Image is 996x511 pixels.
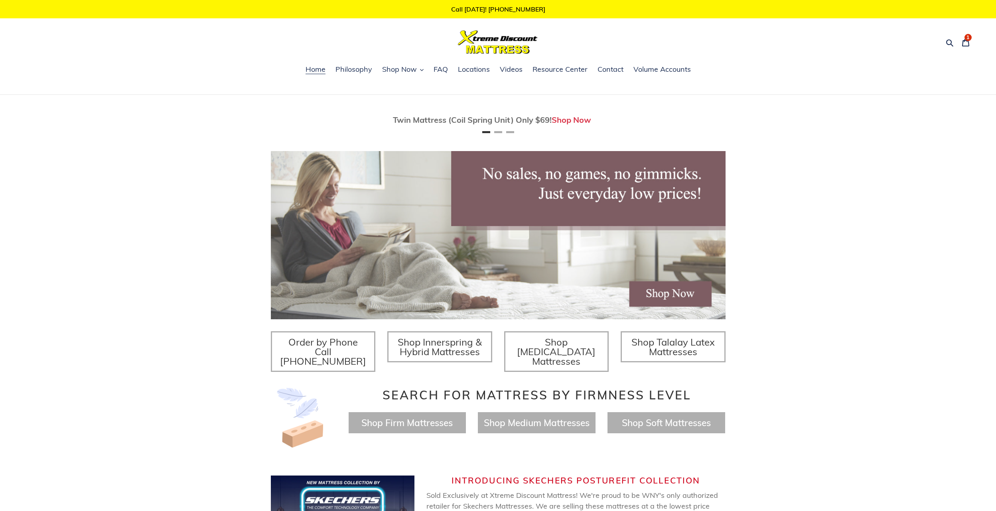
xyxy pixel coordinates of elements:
[458,30,538,54] img: Xtreme Discount Mattress
[382,65,417,74] span: Shop Now
[496,64,527,76] a: Videos
[629,64,695,76] a: Volume Accounts
[271,388,331,448] img: Image-of-brick- and-feather-representing-firm-and-soft-feel
[452,475,700,485] span: Introducing Skechers Posturefit Collection
[430,64,452,76] a: FAQ
[280,336,366,367] span: Order by Phone Call [PHONE_NUMBER]
[458,65,490,74] span: Locations
[482,131,490,133] button: Page 1
[621,331,726,362] a: Shop Talalay Latex Mattresses
[393,115,552,125] span: Twin Mattress (Coil Spring Unit) Only $69!
[494,131,502,133] button: Page 2
[504,331,609,372] a: Shop [MEDICAL_DATA] Mattresses
[271,151,726,319] img: herobannermay2022-1652879215306_1200x.jpg
[631,336,715,358] span: Shop Talalay Latex Mattresses
[500,65,523,74] span: Videos
[383,387,691,403] span: Search for Mattress by Firmness Level
[306,65,325,74] span: Home
[398,336,482,358] span: Shop Innerspring & Hybrid Mattresses
[594,64,627,76] a: Contact
[378,64,428,76] button: Shop Now
[387,331,492,362] a: Shop Innerspring & Hybrid Mattresses
[302,64,329,76] a: Home
[506,131,514,133] button: Page 3
[598,65,623,74] span: Contact
[361,417,453,428] a: Shop Firm Mattresses
[484,417,590,428] a: Shop Medium Mattresses
[434,65,448,74] span: FAQ
[533,65,588,74] span: Resource Center
[529,64,592,76] a: Resource Center
[454,64,494,76] a: Locations
[957,33,974,51] a: 1
[622,417,711,428] a: Shop Soft Mattresses
[633,65,691,74] span: Volume Accounts
[517,336,596,367] span: Shop [MEDICAL_DATA] Mattresses
[335,65,372,74] span: Philosophy
[331,64,376,76] a: Philosophy
[552,115,591,125] a: Shop Now
[271,331,376,372] a: Order by Phone Call [PHONE_NUMBER]
[966,35,969,40] span: 1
